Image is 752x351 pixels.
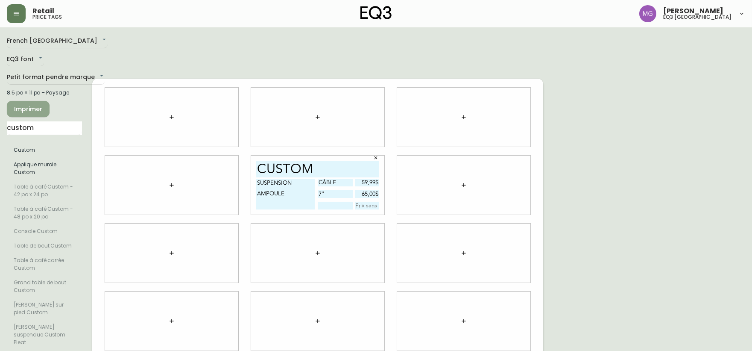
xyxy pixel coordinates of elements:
li: Grand format pendre marque [7,275,82,298]
h5: eq3 [GEOGRAPHIC_DATA] [663,15,732,20]
span: [PERSON_NAME] [663,8,723,15]
li: Grand format pendre marque [7,239,82,253]
div: French [GEOGRAPHIC_DATA] [7,34,108,48]
li: Table à café Custom - 42 po x 24 po [7,180,82,202]
div: 8.5 po × 11 po – Paysage [7,89,82,97]
img: de8837be2a95cd31bb7c9ae23fe16153 [639,5,656,22]
li: Grand format pendre marque [7,298,82,320]
li: Grand format pendre marque [7,320,82,350]
h5: price tags [32,15,62,20]
span: Retail [32,8,54,15]
li: Applique murale Custom [7,157,82,180]
input: Prix sans le $ [355,190,380,198]
li: Grand format pendre marque [7,224,82,239]
li: Custom [7,143,82,157]
button: Imprimer [7,101,50,117]
img: logo [360,6,392,20]
input: Prix sans le $ [355,202,380,209]
div: EQ3 font [7,53,44,67]
input: Prix sans le $ [355,179,380,186]
div: Petit format pendre marque [7,71,105,85]
span: Imprimer [14,104,43,115]
li: Grand format pendre marque [7,253,82,275]
li: Table à café Custom - 48 po x 20 po [7,202,82,224]
input: Recherche [7,121,82,135]
textarea: SUSPENSION AMPOULE [256,179,315,209]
